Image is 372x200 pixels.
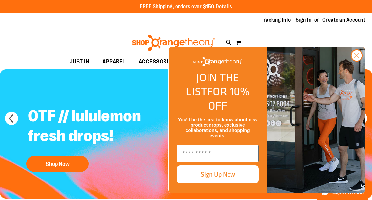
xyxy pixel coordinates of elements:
[216,4,232,10] a: Details
[23,101,186,152] h2: OTF // lululemon fresh drops!
[322,16,366,24] a: Create an Account
[5,112,18,125] button: prev
[296,16,312,24] a: Sign In
[207,83,250,114] span: FOR 10% OFF
[267,47,365,193] img: Shop Orangtheory
[177,165,259,183] button: Sign Up Now
[102,54,125,69] span: APPAREL
[351,49,363,62] button: Close dialog
[139,54,175,69] span: ACCESSORIES
[177,145,259,162] input: Enter email
[140,3,232,11] p: FREE Shipping, orders over $150.
[131,35,216,51] img: Shop Orangetheory
[261,16,291,24] a: Tracking Info
[26,156,89,172] button: Shop Now
[193,57,242,66] img: Shop Orangetheory
[70,54,90,69] span: JUST IN
[186,69,239,100] span: JOIN THE LIST
[23,101,186,175] a: OTF // lululemon fresh drops! Shop Now
[178,117,257,138] span: You’ll be the first to know about new product drops, exclusive collaborations, and shopping events!
[162,40,372,200] div: FLYOUT Form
